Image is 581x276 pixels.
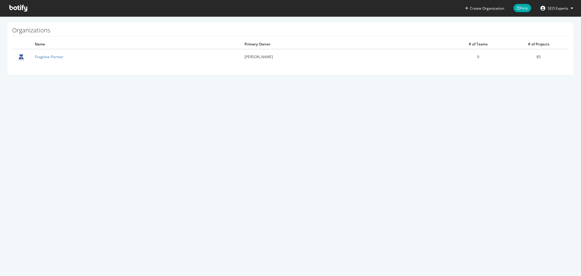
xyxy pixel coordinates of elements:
th: # of Projects [508,39,569,49]
td: 0 [448,49,508,64]
span: Help [514,4,531,12]
td: 85 [508,49,569,64]
th: Primary Owner [240,39,448,49]
td: [PERSON_NAME] [240,49,448,64]
th: # of Teams [448,39,508,49]
span: SEO Experts [548,6,568,11]
img: Foxglove-Partner [17,52,26,62]
button: SEO Experts [536,3,578,13]
h1: Organizations [12,27,569,36]
button: Create Organization [465,5,504,11]
th: Name [30,39,240,49]
a: Foxglove-Partner [35,54,64,59]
